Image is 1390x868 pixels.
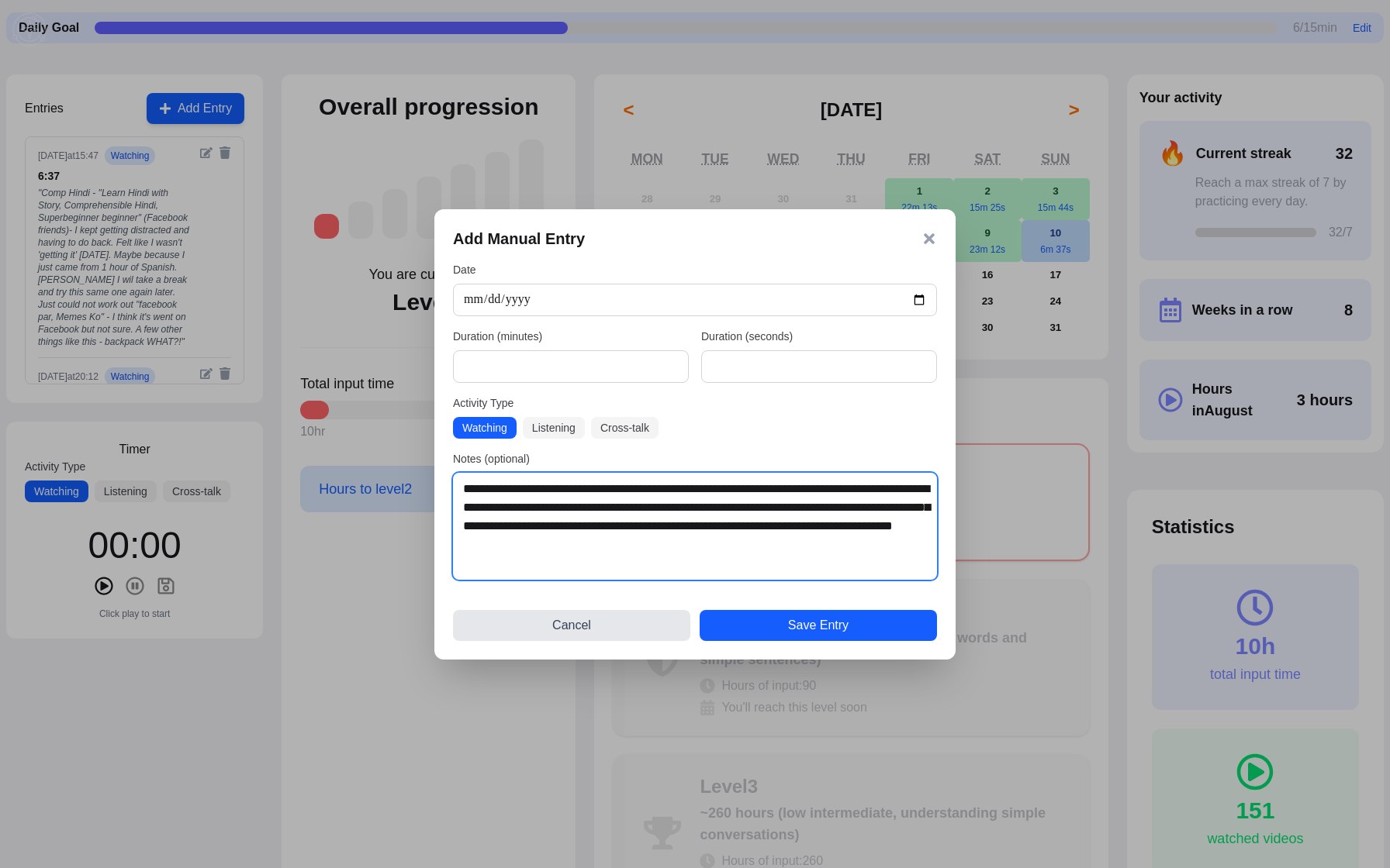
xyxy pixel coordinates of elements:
[453,262,937,277] label: Date
[453,610,690,641] button: Cancel
[453,417,517,439] button: Watching
[453,451,937,467] label: Notes (optional)
[701,329,937,344] label: Duration (seconds)
[453,228,585,250] h3: Add Manual Entry
[591,417,659,439] button: Cross-talk
[453,329,689,344] label: Duration (minutes)
[453,395,937,411] label: Activity Type
[523,417,585,439] button: Listening
[700,610,937,641] button: Save Entry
